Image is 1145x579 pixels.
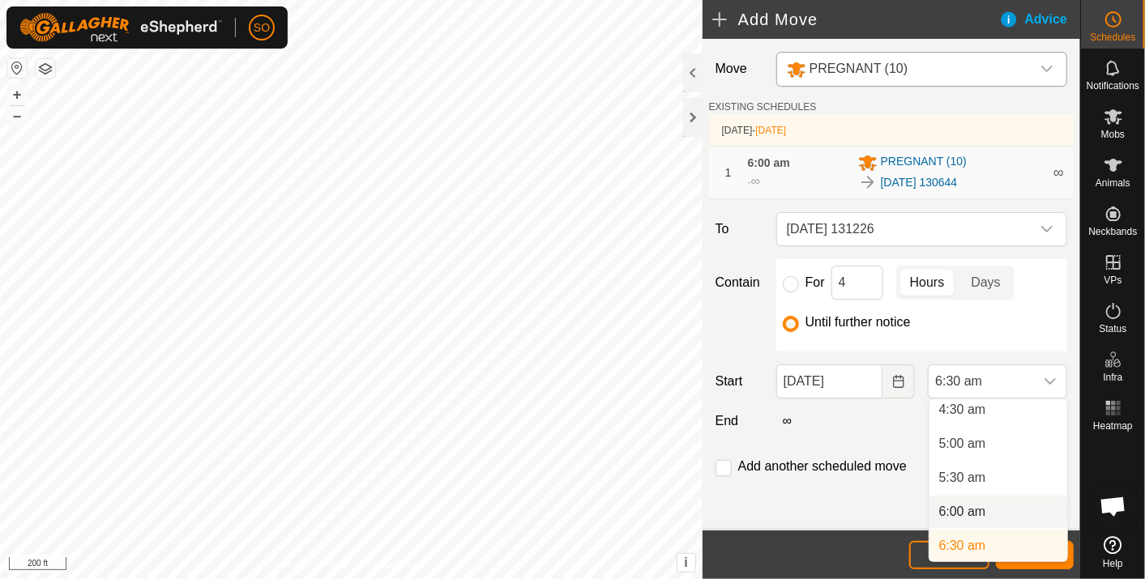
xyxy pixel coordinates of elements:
span: Infra [1103,373,1122,382]
span: - [753,125,787,136]
a: Help [1081,530,1145,575]
a: Privacy Policy [287,558,348,573]
span: [DATE] [756,125,787,136]
span: Hours [910,273,945,292]
span: Days [971,273,1000,292]
span: i [684,556,687,569]
li: 5:00 am [929,428,1067,460]
h2: Add Move [712,10,999,29]
div: dropdown trigger [1031,213,1063,245]
span: 6:00 am [748,156,790,169]
label: To [709,212,770,246]
span: Notifications [1087,81,1139,91]
button: i [677,554,695,572]
label: Add another scheduled move [738,460,907,473]
span: ∞ [751,174,760,188]
div: - [748,172,760,191]
span: Help [1103,559,1123,568]
button: Reset Map [7,58,27,78]
button: Cancel [909,541,989,569]
span: Neckbands [1088,227,1137,236]
span: 5:00 am [939,434,986,453]
li: 6:00 am [929,496,1067,528]
div: Advice [999,10,1080,29]
label: Until further notice [805,316,911,329]
span: 5:30 am [939,468,986,487]
li: 4:30 am [929,394,1067,426]
span: 2025-10-11 131226 [780,213,1031,245]
label: End [709,411,770,431]
span: Animals [1096,178,1130,188]
img: Gallagher Logo [19,13,222,42]
span: PREGNANT (10) [810,62,908,75]
label: For [805,276,825,289]
div: dropdown trigger [1034,365,1066,398]
span: PREGNANT (10) [881,153,967,172]
span: 6:30 am [929,365,1034,398]
span: 1 [725,166,732,179]
label: Contain [709,273,770,292]
button: Choose Date [882,364,915,398]
span: 6:30 am [939,536,986,556]
img: To [858,172,878,192]
span: 4:30 am [939,400,986,419]
li: 6:30 am [929,530,1067,562]
label: Move [709,52,770,87]
li: 5:30 am [929,462,1067,494]
span: PREGNANT [780,53,1031,86]
span: VPs [1104,275,1122,285]
div: dropdown trigger [1031,53,1063,86]
span: Heatmap [1093,421,1133,431]
span: ∞ [1053,164,1064,181]
span: Mobs [1101,130,1125,139]
button: + [7,85,27,104]
a: Contact Us [367,558,415,573]
label: Start [709,372,770,391]
span: Status [1099,324,1126,334]
span: SO [254,19,270,36]
label: ∞ [776,414,798,428]
div: Open chat [1089,482,1138,530]
a: [DATE] 130644 [881,174,958,191]
span: Schedules [1090,32,1135,42]
label: EXISTING SCHEDULES [709,100,817,114]
span: 6:00 am [939,502,986,522]
button: – [7,106,27,126]
button: Map Layers [36,59,55,79]
span: [DATE] [722,125,753,136]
